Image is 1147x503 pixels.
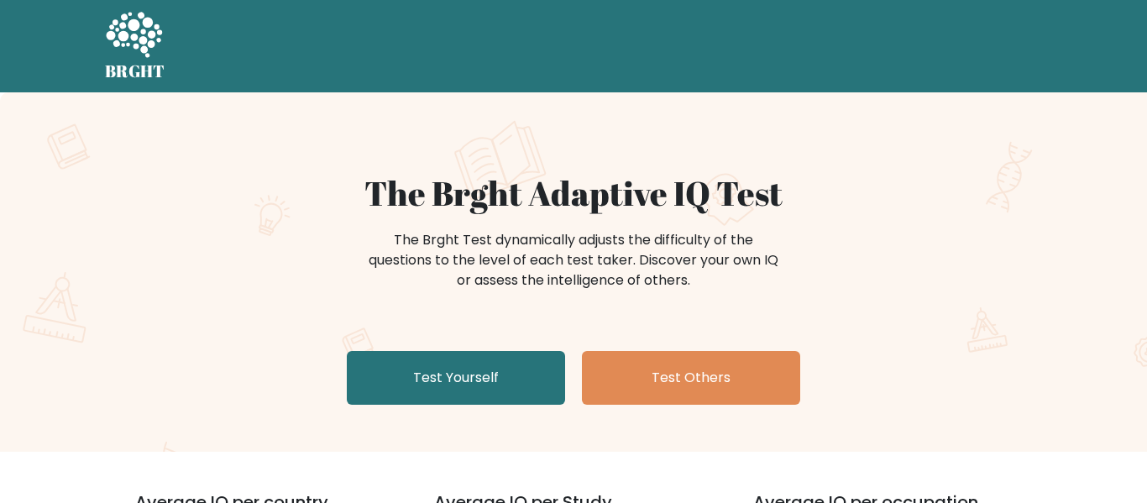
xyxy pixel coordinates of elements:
[164,173,983,213] h1: The Brght Adaptive IQ Test
[105,61,165,81] h5: BRGHT
[582,351,800,405] a: Test Others
[347,351,565,405] a: Test Yourself
[105,7,165,86] a: BRGHT
[364,230,783,291] div: The Brght Test dynamically adjusts the difficulty of the questions to the level of each test take...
